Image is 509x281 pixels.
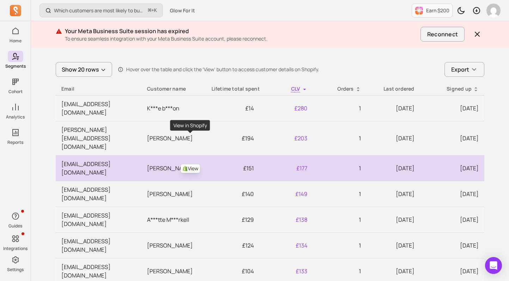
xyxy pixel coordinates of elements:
[426,104,479,112] p: [DATE]
[7,140,23,145] p: Reports
[259,181,313,207] td: £149
[39,4,163,17] button: Which customers are most likely to buy again soon?⌘+K
[61,85,136,92] div: Email
[3,246,27,251] p: Integrations
[426,241,479,250] p: [DATE]
[182,166,188,171] img: View in Shopify
[206,121,259,155] td: £194
[313,155,367,181] td: 1
[211,85,254,92] div: Lifetime total spent
[372,190,415,198] p: [DATE]
[126,66,319,73] p: Hover over the table and click the 'View' button to access customer details on Shopify.
[7,267,24,273] p: Settings
[154,8,157,13] kbd: K
[6,114,25,120] p: Analytics
[147,85,200,92] p: Customer name
[5,63,26,69] p: Segments
[426,190,479,198] p: [DATE]
[291,85,300,92] span: CLV
[147,164,200,172] p: [PERSON_NAME]
[421,27,465,42] button: Reconnect
[147,134,200,142] p: [PERSON_NAME]
[56,155,141,181] td: [EMAIL_ADDRESS][DOMAIN_NAME]
[259,95,313,121] td: £280
[206,95,259,121] td: £14
[313,207,367,232] td: 1
[372,215,415,224] p: [DATE]
[54,7,145,14] p: Which customers are most likely to buy again soon?
[65,27,418,35] p: Your Meta Business Suite session has expired
[259,232,313,258] td: £134
[8,209,23,230] button: Guides
[56,95,141,121] td: [EMAIL_ADDRESS][DOMAIN_NAME]
[206,207,259,232] td: £129
[56,181,141,207] td: [EMAIL_ADDRESS][DOMAIN_NAME]
[206,155,259,181] td: £151
[444,62,484,77] button: Export
[319,85,361,92] div: Orders
[372,164,415,172] p: [DATE]
[259,207,313,232] td: £138
[372,104,415,112] p: [DATE]
[8,223,22,229] p: Guides
[170,7,195,14] span: Glow For It
[313,181,367,207] td: 1
[372,134,415,142] p: [DATE]
[56,62,112,77] button: Show 20 rows
[56,232,141,258] td: [EMAIL_ADDRESS][DOMAIN_NAME]
[426,85,479,92] div: Signed up
[426,164,479,172] p: [DATE]
[65,35,418,42] p: To ensure seamless integration with your Meta Business Suite account, please reconnect.
[412,4,453,18] button: Earn $200
[56,207,141,232] td: [EMAIL_ADDRESS][DOMAIN_NAME]
[313,232,367,258] td: 1
[206,232,259,258] td: £124
[206,181,259,207] td: £140
[372,267,415,275] p: [DATE]
[56,121,141,155] td: [PERSON_NAME][EMAIL_ADDRESS][DOMAIN_NAME]
[259,155,313,181] td: £177
[426,134,479,142] p: [DATE]
[485,257,502,274] div: Open Intercom Messenger
[454,4,468,18] button: Toggle dark mode
[148,7,157,14] span: +
[426,267,479,275] p: [DATE]
[372,241,415,250] p: [DATE]
[426,215,479,224] p: [DATE]
[486,4,501,18] img: avatar
[313,121,367,155] td: 1
[147,190,200,198] p: [PERSON_NAME]
[313,95,367,121] td: 1
[451,65,469,74] span: Export
[426,7,449,14] p: Earn $200
[166,4,199,17] button: Glow For It
[8,89,23,94] p: Cohort
[180,164,200,173] a: View
[147,267,200,275] p: [PERSON_NAME]
[372,85,415,92] div: Last ordered
[259,121,313,155] td: £203
[148,6,152,15] kbd: ⌘
[10,38,22,44] p: Home
[147,241,200,250] p: [PERSON_NAME]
